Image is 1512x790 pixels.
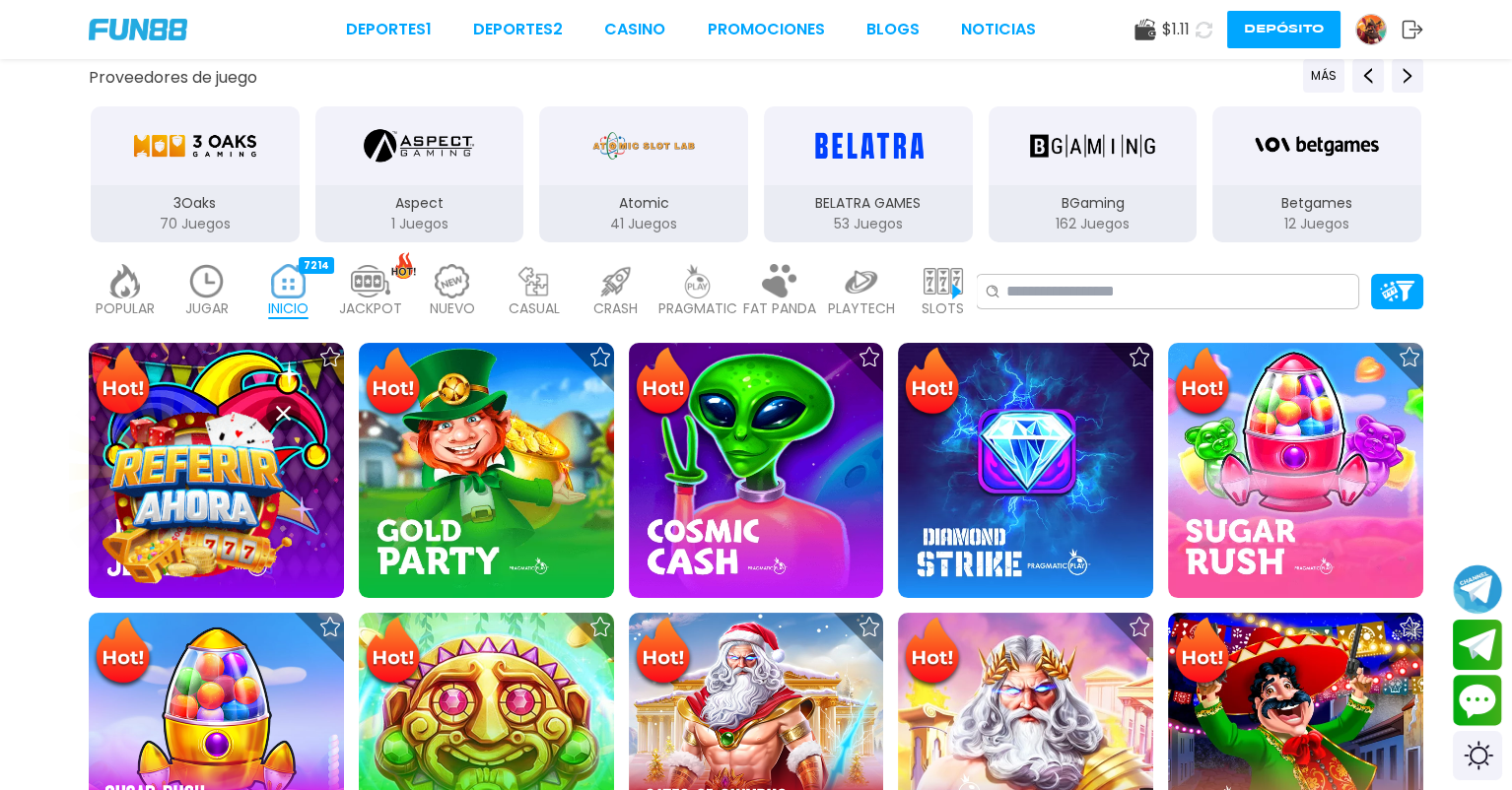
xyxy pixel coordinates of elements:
[361,615,425,691] img: Hot
[1380,281,1414,301] img: Platform Filter
[922,298,964,319] p: SLOTS
[900,615,964,691] img: Hot
[596,264,636,298] img: crash_light.webp
[391,252,416,279] img: hot
[361,345,425,422] img: Hot
[539,214,748,234] p: 41 Juegos
[430,298,475,319] p: NUEVO
[91,345,155,422] img: Hot
[1170,615,1234,691] img: Hot
[315,193,524,214] p: Aspect
[1212,193,1421,214] p: Betgames
[989,214,1198,234] p: 162 Juegos
[185,298,229,319] p: JUGAR
[96,298,155,319] p: POPULAR
[629,343,884,598] img: Cosmic Cash
[103,401,291,588] img: Image Link
[515,264,554,298] img: casual_light.webp
[898,343,1153,598] img: Diamond Strike
[924,264,963,298] img: slots_light.webp
[961,18,1036,41] a: NOTICIAS
[1352,59,1384,93] button: Previous providers
[187,264,227,298] img: recent_light.webp
[1392,59,1423,93] button: Next providers
[1168,343,1423,598] img: Sugar Rush
[91,193,300,214] p: 3Oaks
[89,19,187,40] img: Company Logo
[105,264,145,298] img: popular_light.webp
[433,264,472,298] img: new_light.webp
[1453,620,1502,671] button: Join telegram
[89,67,257,88] button: Proveedores de juego
[1170,345,1234,422] img: Hot
[83,104,308,244] button: 3Oaks
[631,345,695,422] img: Hot
[900,345,964,422] img: Hot
[658,298,737,319] p: PRAGMATIC
[269,264,309,298] img: home_active.webp
[1212,214,1421,234] p: 12 Juegos
[531,104,756,244] button: Atomic
[1162,18,1190,41] span: $ 1.11
[268,298,309,319] p: INICIO
[764,214,973,234] p: 53 Juegos
[1204,104,1429,244] button: Betgames
[760,264,799,298] img: fat_panda_light.webp
[1356,15,1386,44] img: Avatar
[989,193,1198,214] p: BGaming
[91,214,300,234] p: 70 Juegos
[359,343,614,598] img: Gold Party
[866,18,920,41] a: BLOGS
[315,214,524,234] p: 1 Juegos
[1453,675,1502,726] button: Contact customer service
[509,298,560,319] p: CASUAL
[631,615,695,691] img: Hot
[1453,731,1502,780] div: Switch theme
[299,257,334,274] div: 7214
[1255,118,1379,173] img: Betgames
[764,193,973,214] p: BELATRA GAMES
[133,118,257,173] img: 3Oaks
[1030,118,1154,173] img: BGaming
[91,615,155,691] img: Hot
[593,298,638,319] p: CRASH
[1227,11,1340,48] button: Depósito
[473,18,563,41] a: Deportes2
[842,264,881,298] img: playtech_light.webp
[828,298,895,319] p: PLAYTECH
[806,118,930,173] img: BELATRA GAMES
[346,18,432,41] a: Deportes1
[1303,59,1344,93] button: Previous providers
[1355,14,1402,45] a: Avatar
[308,104,532,244] button: Aspect
[678,264,718,298] img: pragmatic_light.webp
[1453,563,1502,615] button: Join telegram channel
[364,118,474,173] img: Aspect
[756,104,981,244] button: BELATRA GAMES
[604,18,665,41] a: CASINO
[588,118,699,173] img: Atomic
[539,193,748,214] p: Atomic
[351,264,390,298] img: jackpot_light.webp
[743,298,816,319] p: FAT PANDA
[708,18,825,41] a: Promociones
[339,298,402,319] p: JACKPOT
[89,343,344,598] img: Joker's Jewels
[981,104,1205,244] button: BGaming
